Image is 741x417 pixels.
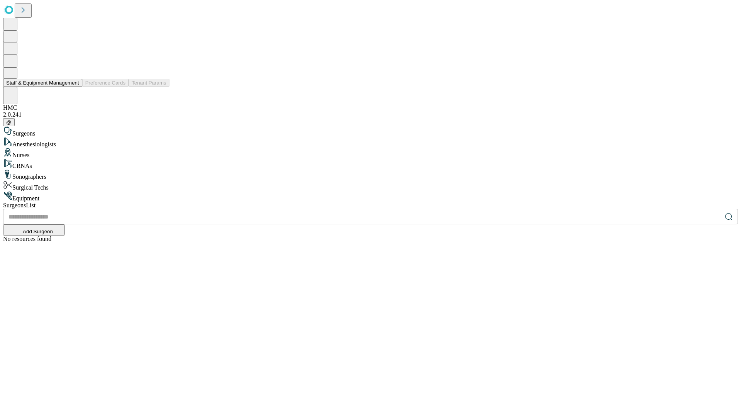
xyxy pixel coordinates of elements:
[3,137,738,148] div: Anesthesiologists
[6,119,12,125] span: @
[129,79,169,87] button: Tenant Params
[3,148,738,159] div: Nurses
[3,118,15,126] button: @
[3,191,738,202] div: Equipment
[3,79,82,87] button: Staff & Equipment Management
[3,126,738,137] div: Surgeons
[3,111,738,118] div: 2.0.241
[3,170,738,180] div: Sonographers
[3,202,738,209] div: Surgeons List
[3,224,65,236] button: Add Surgeon
[3,104,738,111] div: HMC
[23,229,53,234] span: Add Surgeon
[82,79,129,87] button: Preference Cards
[3,236,738,242] div: No resources found
[3,180,738,191] div: Surgical Techs
[3,159,738,170] div: CRNAs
